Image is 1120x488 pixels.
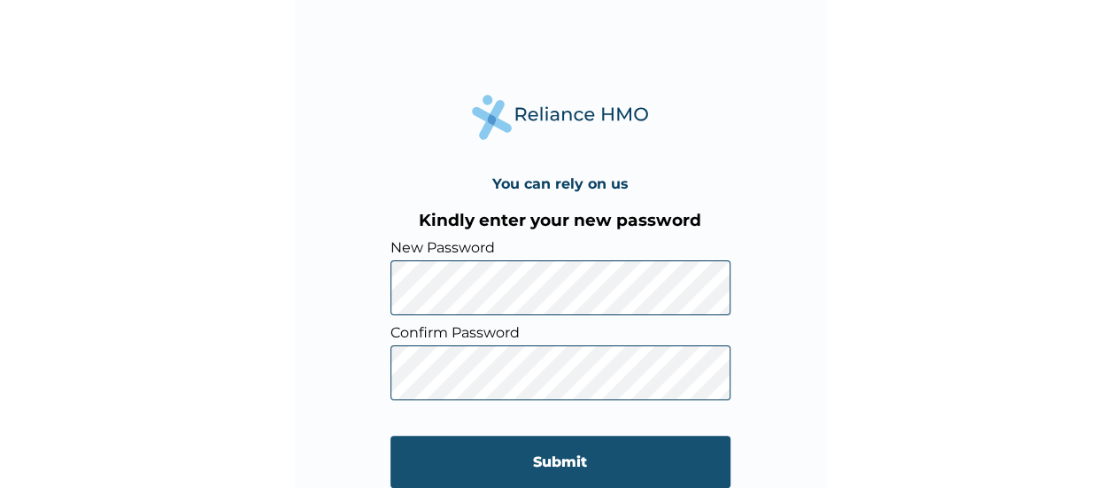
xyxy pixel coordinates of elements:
[390,324,730,341] label: Confirm Password
[472,95,649,140] img: Reliance Health's Logo
[390,239,730,256] label: New Password
[390,436,730,488] input: Submit
[492,175,629,192] h4: You can rely on us
[390,210,730,230] h3: Kindly enter your new password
